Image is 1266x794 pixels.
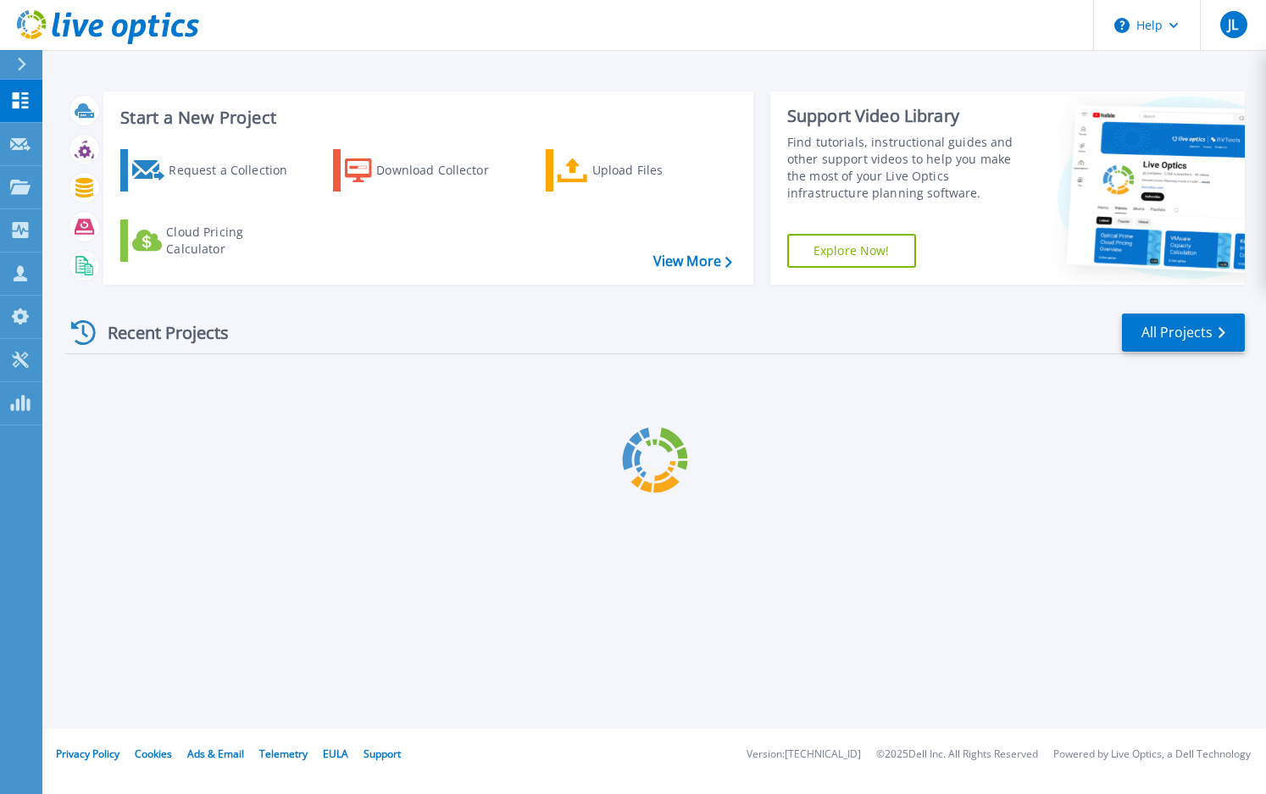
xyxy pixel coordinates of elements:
[135,747,172,761] a: Cookies
[747,749,861,760] li: Version: [TECHNICAL_ID]
[364,747,401,761] a: Support
[166,224,302,258] div: Cloud Pricing Calculator
[120,149,309,192] a: Request a Collection
[187,747,244,761] a: Ads & Email
[65,312,252,353] div: Recent Projects
[56,747,119,761] a: Privacy Policy
[120,108,731,127] h3: Start a New Project
[787,105,1025,127] div: Support Video Library
[787,234,916,268] a: Explore Now!
[1053,749,1251,760] li: Powered by Live Optics, a Dell Technology
[592,153,728,187] div: Upload Files
[1122,314,1245,352] a: All Projects
[333,149,522,192] a: Download Collector
[876,749,1038,760] li: © 2025 Dell Inc. All Rights Reserved
[653,253,732,269] a: View More
[323,747,348,761] a: EULA
[120,219,309,262] a: Cloud Pricing Calculator
[259,747,308,761] a: Telemetry
[376,153,512,187] div: Download Collector
[546,149,735,192] a: Upload Files
[787,134,1025,202] div: Find tutorials, instructional guides and other support videos to help you make the most of your L...
[169,153,304,187] div: Request a Collection
[1228,18,1238,31] span: JL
